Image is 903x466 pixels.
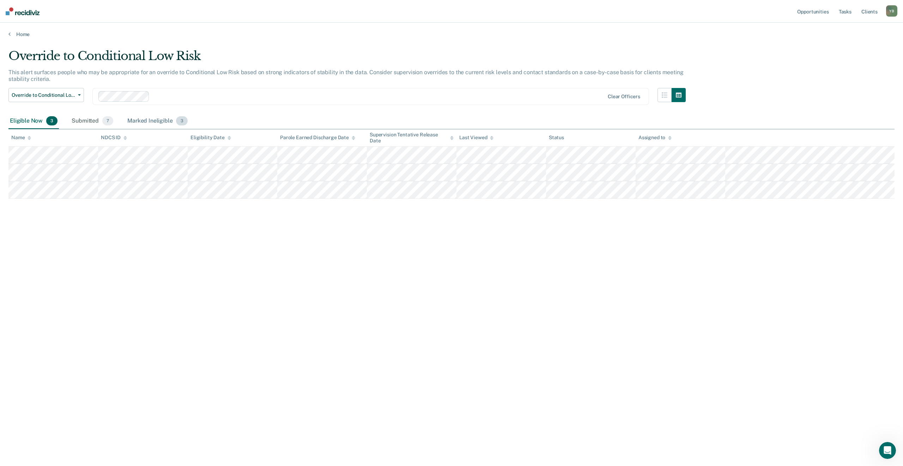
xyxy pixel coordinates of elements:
[126,113,189,129] div: Marked Ineligible3
[8,31,895,37] a: Home
[101,135,127,141] div: NDCS ID
[8,49,686,69] div: Override to Conditional Low Risk
[8,88,84,102] button: Override to Conditional Low Risk
[46,116,57,125] span: 3
[6,7,40,15] img: Recidiviz
[879,442,896,459] iframe: Intercom live chat
[549,135,564,141] div: Status
[12,92,75,98] span: Override to Conditional Low Risk
[102,116,113,125] span: 7
[190,135,231,141] div: Eligibility Date
[370,132,454,144] div: Supervision Tentative Release Date
[8,69,683,82] p: This alert surfaces people who may be appropriate for an override to Conditional Low Risk based o...
[8,113,59,129] div: Eligible Now3
[459,135,493,141] div: Last Viewed
[886,5,897,17] button: YB
[176,116,187,125] span: 3
[70,113,115,129] div: Submitted7
[608,94,640,100] div: Clear officers
[886,5,897,17] div: Y B
[11,135,31,141] div: Name
[638,135,672,141] div: Assigned to
[280,135,355,141] div: Parole Earned Discharge Date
